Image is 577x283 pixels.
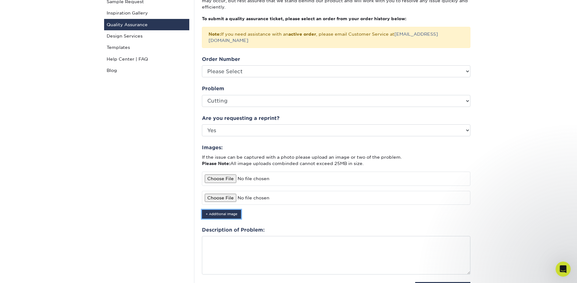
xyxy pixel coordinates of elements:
a: Quality Assurance [104,19,189,30]
a: Help Center | FAQ [104,53,189,65]
iframe: Intercom live chat [556,262,571,277]
strong: Note: [209,32,221,37]
strong: Problem [202,85,224,91]
strong: To submit a quality assurance ticket, please select an order from your order history below: [202,16,406,21]
a: Design Services [104,30,189,42]
p: If the issue can be captured with a photo please upload an image or two of the problem. All image... [202,154,470,167]
strong: Please Note: [202,161,230,166]
strong: Description of Problem: [202,227,265,233]
strong: Are you requesting a reprint? [202,115,280,121]
b: active order [288,32,316,37]
iframe: Google Customer Reviews [525,266,577,283]
button: + Additional Image [202,210,241,218]
a: Templates [104,42,189,53]
strong: Images: [202,144,223,150]
a: Inspiration Gallery [104,7,189,19]
a: Blog [104,65,189,76]
div: If you need assistance with an , please email Customer Service at [202,27,470,48]
strong: Order Number [202,56,240,62]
